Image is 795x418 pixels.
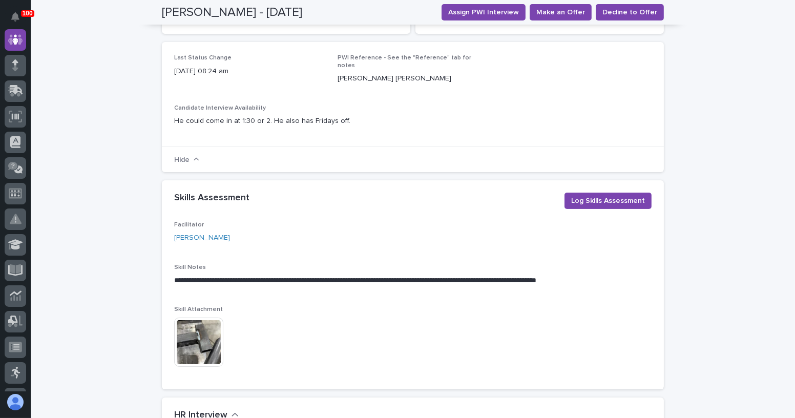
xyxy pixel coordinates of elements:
p: 100 [23,10,33,17]
span: Skill Notes [174,264,206,270]
h2: Skills Assessment [174,193,249,204]
span: PWI Reference - See the "Reference" tab for notes [338,55,471,68]
span: Last Status Change [174,55,232,61]
span: Make an Offer [536,7,585,17]
p: [PERSON_NAME] [PERSON_NAME] [338,73,489,84]
span: Log Skills Assessment [571,196,645,206]
a: [PERSON_NAME] [174,233,230,243]
h2: [PERSON_NAME] - [DATE] [162,5,302,20]
button: users-avatar [5,391,26,413]
button: Assign PWI Interview [442,4,526,20]
button: Decline to Offer [596,4,664,20]
div: Notifications100 [13,12,26,29]
span: Facilitator [174,222,204,228]
span: Skill Attachment [174,306,223,312]
span: Assign PWI Interview [448,7,519,17]
span: Decline to Offer [602,7,657,17]
span: Candidate Interview Availability [174,105,266,111]
button: Notifications [5,6,26,28]
button: Log Skills Assessment [564,193,652,209]
p: He could come in at 1:30 or 2. He also has Fridays off. [174,116,652,127]
button: Make an Offer [530,4,592,20]
button: Hide [174,156,199,163]
p: [DATE] 08:24 am [174,66,325,77]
